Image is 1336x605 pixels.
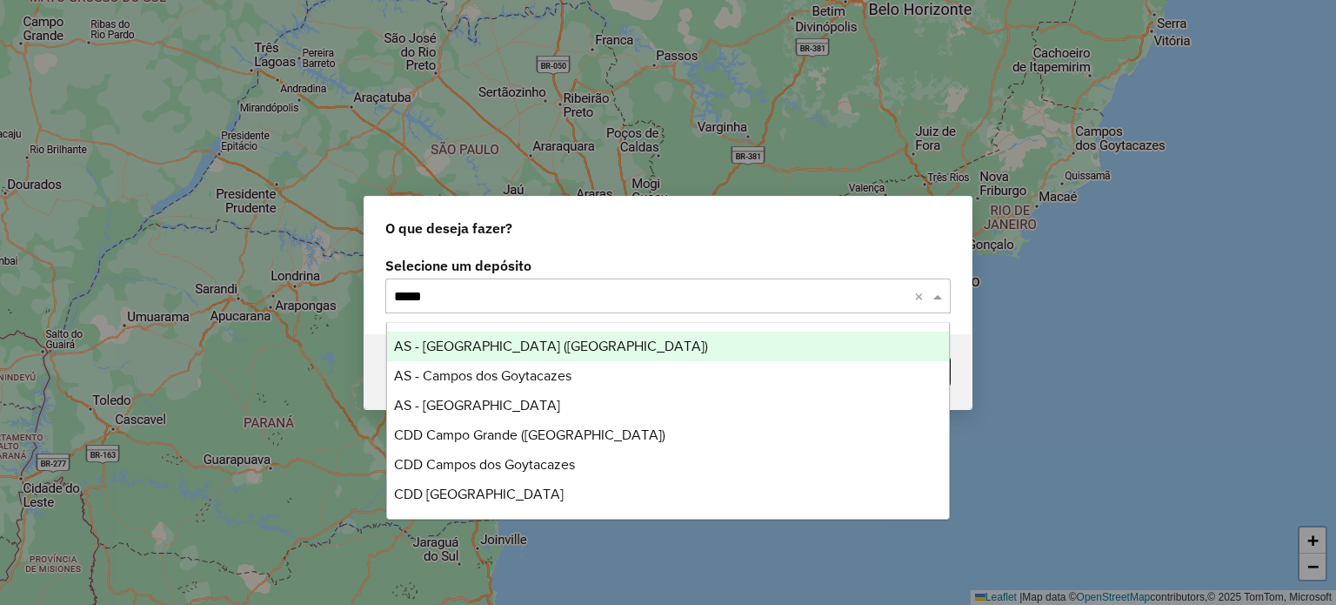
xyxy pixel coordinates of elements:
[386,322,951,520] ng-dropdown-panel: Options list
[394,457,575,472] span: CDD Campos dos Goytacazes
[394,487,564,501] span: CDD [GEOGRAPHIC_DATA]
[394,368,571,383] span: AS - Campos dos Goytacazes
[914,286,929,306] span: Clear all
[385,255,951,276] label: Selecione um depósito
[394,427,665,442] span: CDD Campo Grande ([GEOGRAPHIC_DATA])
[394,398,560,413] span: AS - [GEOGRAPHIC_DATA]
[394,339,708,353] span: AS - [GEOGRAPHIC_DATA] ([GEOGRAPHIC_DATA])
[385,218,512,239] span: O que deseja fazer?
